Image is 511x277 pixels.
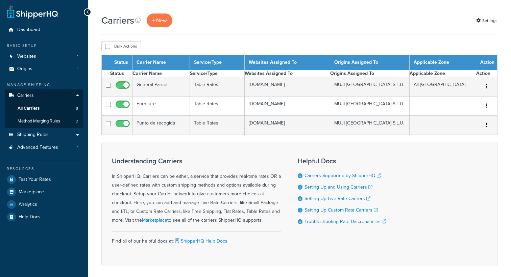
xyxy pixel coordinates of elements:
[476,55,497,70] th: Action
[5,211,83,223] a: Help Docs
[110,55,132,70] th: Status
[132,55,190,70] th: Carrier Name
[5,186,83,198] a: Marketplace
[5,50,83,63] li: Websites
[17,93,34,99] span: Carriers
[5,82,83,88] div: Manage Shipping
[17,145,58,150] span: Advanced Features
[132,77,190,96] td: General Parcel
[330,70,410,77] th: Origins Assigned To
[330,96,410,116] td: MUJI [GEOGRAPHIC_DATA] S.L.U.
[17,54,36,59] span: Websites
[76,106,78,111] span: 3
[19,202,37,207] span: Analytics
[409,55,476,70] th: Applicable Zone
[244,55,330,70] th: Websites Assigned To
[5,102,83,115] a: All Carriers 3
[5,102,83,115] li: All Carriers
[19,177,51,183] span: Test Your Rates
[330,55,410,70] th: Origins Assigned To
[132,116,190,135] td: Punto de recogida
[17,27,40,33] span: Dashboard
[5,63,83,75] a: Origins 1
[5,141,83,154] a: Advanced Features 1
[19,189,44,195] span: Marketplace
[17,66,32,72] span: Origins
[112,157,281,225] div: In ShipperHQ, Carriers can be either, a service that provides real-time rates OR a user-defined r...
[174,238,227,245] a: ShipperHQ Help Docs
[132,70,190,77] th: Carrier Name
[244,77,330,96] td: [DOMAIN_NAME]
[190,96,244,116] td: Table Rates
[190,116,244,135] td: Table Rates
[305,218,386,225] a: Troubleshooting Rate Discrepancies
[5,63,83,75] li: Origins
[18,118,60,124] span: Method Merging Rules
[77,145,78,150] span: 1
[5,89,83,102] a: Carriers
[5,43,83,49] div: Basic Setup
[409,77,476,96] td: All [GEOGRAPHIC_DATA]
[5,50,83,63] a: Websites 1
[244,116,330,135] td: [DOMAIN_NAME]
[305,195,370,202] a: Setting Up Live Rate Carriers
[76,118,78,124] span: 2
[5,198,83,211] a: Analytics
[112,157,281,165] h3: Understanding Carriers
[7,5,58,19] a: ShipperHQ Home
[305,184,372,191] a: Setting Up and Using Carriers
[476,70,497,77] th: Action
[142,217,167,224] a: Marketplace
[244,70,330,77] th: Websites Assigned To
[244,96,330,116] td: [DOMAIN_NAME]
[190,70,244,77] th: Service/Type
[19,214,41,220] span: Help Docs
[5,166,83,172] div: Resources
[190,55,244,70] th: Service/Type
[5,24,83,36] a: Dashboard
[101,14,134,27] h1: Carriers
[5,173,83,186] a: Test Your Rates
[147,13,172,27] a: + New
[18,106,40,111] span: All Carriers
[5,141,83,154] li: Advanced Features
[305,172,381,179] a: Carriers Supported by ShipperHQ
[101,41,141,51] button: Bulk Actions
[5,129,83,141] a: Shipping Rules
[112,231,281,246] div: Find all of our helpful docs at:
[330,116,410,135] td: MUJI [GEOGRAPHIC_DATA] S.L.U.
[5,115,83,128] li: Method Merging Rules
[5,115,83,128] a: Method Merging Rules 2
[132,96,190,116] td: Furniture
[409,70,476,77] th: Applicable Zone
[77,66,78,72] span: 1
[190,77,244,96] td: Table Rates
[5,89,83,128] li: Carriers
[110,70,132,77] th: Status
[17,132,49,138] span: Shipping Rules
[476,16,497,25] a: Settings
[77,54,78,59] span: 1
[298,157,386,165] h3: Helpful Docs
[305,206,378,214] a: Setting Up Custom Rate Carriers
[330,77,410,96] td: MUJI [GEOGRAPHIC_DATA] S.L.U.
